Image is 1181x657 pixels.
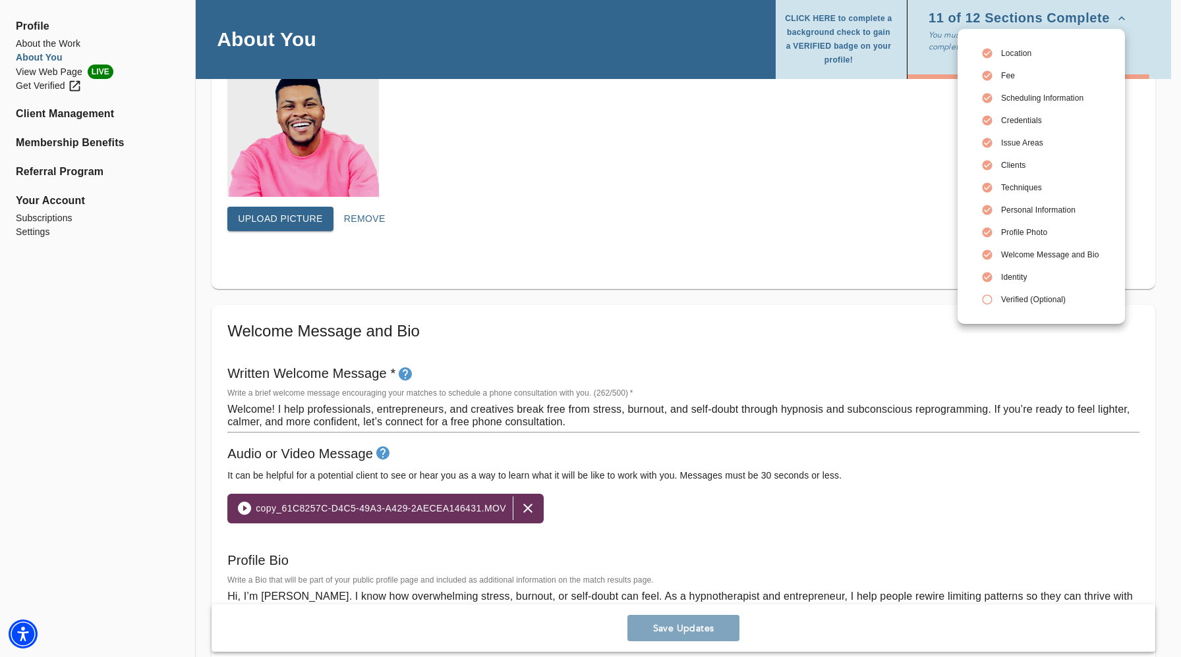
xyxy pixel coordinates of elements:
[1001,92,1099,104] span: Scheduling Information
[1001,204,1099,216] span: Personal Information
[1001,226,1099,238] span: Profile Photo
[1001,115,1099,126] span: Credentials
[1001,294,1099,305] span: Verified (Optional)
[1001,249,1099,261] span: Welcome Message and Bio
[1001,70,1099,82] span: Fee
[9,619,38,648] div: Accessibility Menu
[1001,271,1099,283] span: Identity
[1001,182,1099,194] span: Techniques
[1001,159,1099,171] span: Clients
[1001,47,1099,59] span: Location
[1001,137,1099,149] span: Issue Areas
